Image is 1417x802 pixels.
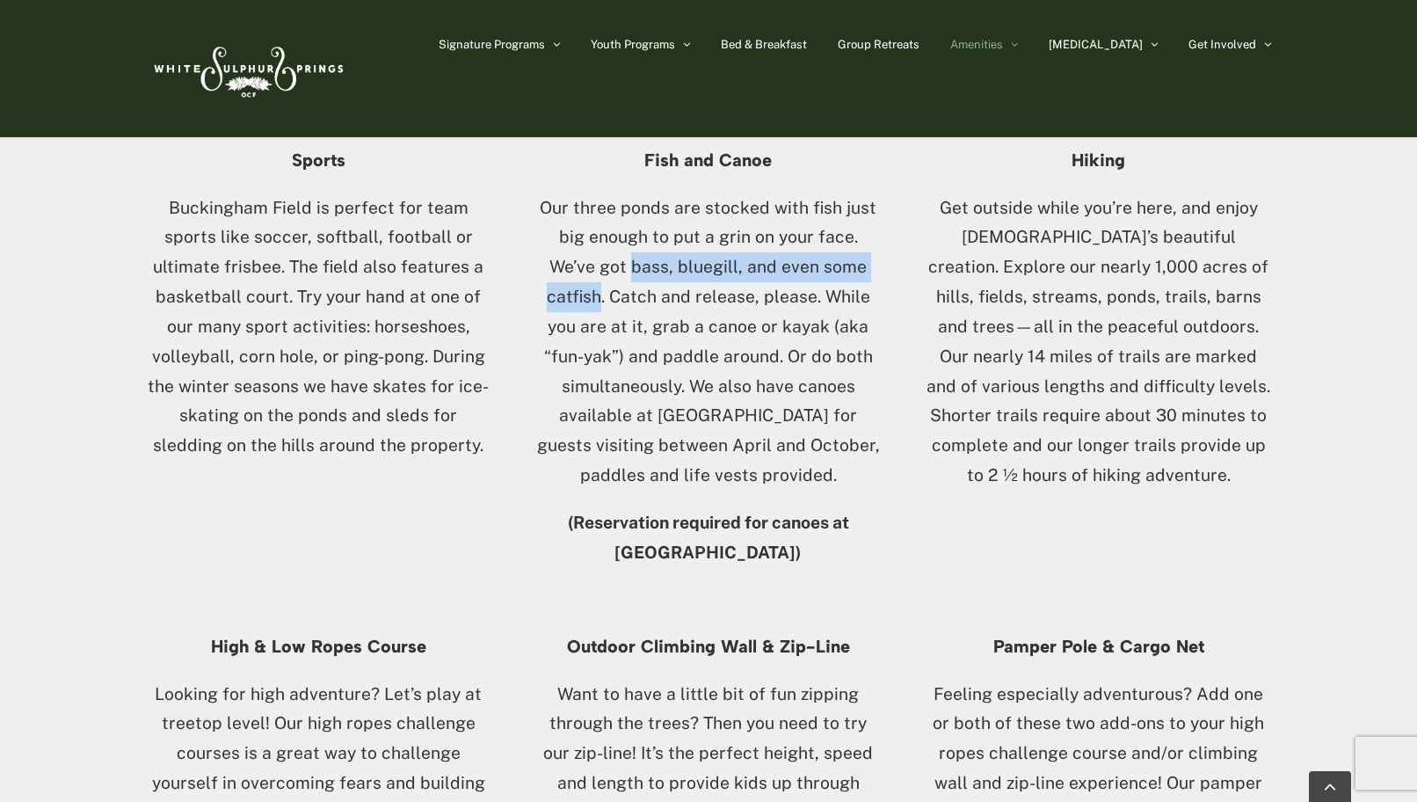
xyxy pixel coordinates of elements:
h4: Sports [146,150,491,170]
span: Group Retreats [838,39,919,50]
h4: Outdoor Climbing Wall & Zip-Line [536,637,882,656]
h4: Pamper Pole & Cargo Net [926,637,1271,656]
p: Our three ponds are stocked with fish just big enough to put a grin on your face. We’ve got bass,... [536,193,882,491]
span: Bed & Breakfast [721,39,807,50]
span: Signature Programs [439,39,545,50]
span: Get Involved [1188,39,1256,50]
h4: High & Low Ropes Course [146,637,491,656]
strong: (Reservation required for canoes at [GEOGRAPHIC_DATA]) [568,513,849,562]
h4: Hiking [926,150,1271,170]
span: [MEDICAL_DATA] [1049,39,1143,50]
img: White Sulphur Springs Logo [146,27,348,110]
span: Amenities [950,39,1003,50]
span: Youth Programs [591,39,675,50]
h4: Fish and Canoe [536,150,882,170]
p: Buckingham Field is perfect for team sports like soccer, softball, football or ultimate frisbee. ... [146,193,491,461]
p: Get outside while you’re here, and enjoy [DEMOGRAPHIC_DATA]’s beautiful creation. Explore our nea... [926,193,1271,491]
